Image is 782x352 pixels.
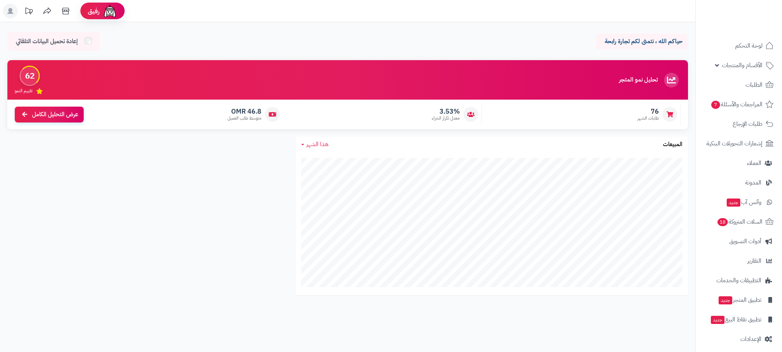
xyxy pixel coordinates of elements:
[745,177,761,188] span: المدونة
[700,135,778,152] a: إشعارات التحويلات البنكية
[700,232,778,250] a: أدوات التسويق
[718,295,761,305] span: تطبيق المتجر
[619,77,658,83] h3: تحليل نمو المتجر
[747,158,761,168] span: العملاء
[20,4,38,20] a: تحديثات المنصة
[747,256,761,266] span: التقارير
[735,41,762,51] span: لوحة التحكم
[745,80,762,90] span: الطلبات
[700,311,778,328] a: تطبيق نقاط البيعجديد
[700,213,778,231] a: السلات المتروكة18
[700,96,778,113] a: المراجعات والأسئلة7
[102,4,117,18] img: ai-face.png
[15,107,84,122] a: عرض التحليل الكامل
[726,197,761,207] span: وآتس آب
[432,115,460,121] span: معدل تكرار الشراء
[722,60,762,70] span: الأقسام والمنتجات
[601,37,682,46] p: حياكم الله ، نتمنى لكم تجارة رابحة
[15,88,32,94] span: تقييم النمو
[717,218,728,226] span: 18
[717,217,762,227] span: السلات المتروكة
[719,296,732,304] span: جديد
[727,199,740,207] span: جديد
[740,334,761,344] span: الإعدادات
[729,236,761,246] span: أدوات التسويق
[700,291,778,309] a: تطبيق المتجرجديد
[637,107,659,115] span: 76
[706,138,762,149] span: إشعارات التحويلات البنكية
[711,316,724,324] span: جديد
[306,140,329,149] span: هذا الشهر
[700,193,778,211] a: وآتس آبجديد
[663,141,682,148] h3: المبيعات
[227,115,261,121] span: متوسط طلب العميل
[432,107,460,115] span: 3.53%
[88,7,100,15] span: رفيق
[733,119,762,129] span: طلبات الإرجاع
[700,272,778,289] a: التطبيقات والخدمات
[637,115,659,121] span: طلبات الشهر
[700,154,778,172] a: العملاء
[710,314,761,325] span: تطبيق نقاط البيع
[711,101,720,109] span: 7
[700,37,778,55] a: لوحة التحكم
[16,37,78,46] span: إعادة تحميل البيانات التلقائي
[700,115,778,133] a: طلبات الإرجاع
[700,330,778,348] a: الإعدادات
[301,140,329,149] a: هذا الشهر
[700,174,778,191] a: المدونة
[716,275,761,286] span: التطبيقات والخدمات
[227,107,261,115] span: 46.8 OMR
[700,252,778,270] a: التقارير
[32,110,78,119] span: عرض التحليل الكامل
[710,99,762,110] span: المراجعات والأسئلة
[700,76,778,94] a: الطلبات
